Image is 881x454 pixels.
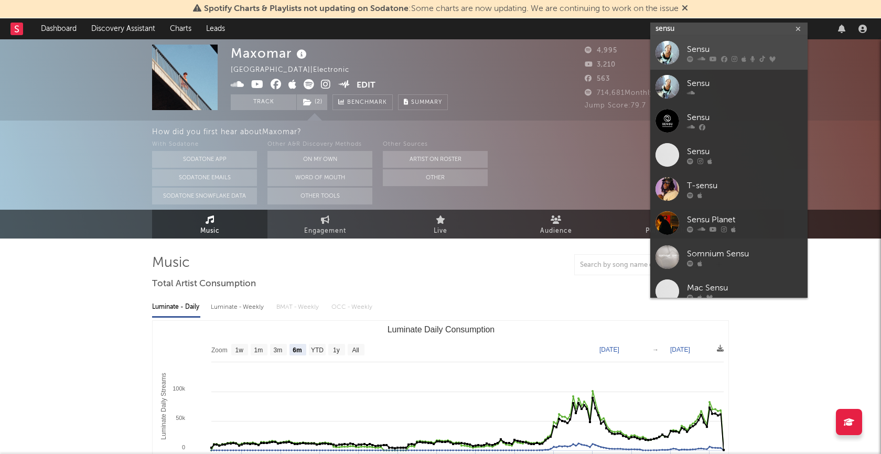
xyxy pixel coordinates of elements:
a: Audience [498,210,614,239]
button: Edit [357,79,375,92]
a: Sensu [650,104,808,138]
a: Discovery Assistant [84,18,163,39]
text: Luminate Daily Streams [160,373,167,439]
text: YTD [311,347,324,354]
text: 0 [182,444,185,450]
span: Playlists/Charts [646,225,697,237]
span: Live [434,225,447,237]
text: [DATE] [599,346,619,353]
a: T-sensu [650,172,808,206]
div: Sensu [687,112,802,124]
div: Sensu Planet [687,214,802,226]
a: Charts [163,18,199,39]
span: Dismiss [682,5,688,13]
button: Other Tools [267,188,372,204]
button: On My Own [267,151,372,168]
a: Dashboard [34,18,84,39]
div: Other A&R Discovery Methods [267,138,372,151]
input: Search for artists [650,23,808,36]
span: Audience [540,225,572,237]
div: T-sensu [687,180,802,192]
text: 1w [235,347,244,354]
span: Music [200,225,220,237]
span: 4,995 [585,47,617,54]
span: Jump Score: 79.7 [585,102,646,109]
a: Sensu Planet [650,206,808,240]
button: Summary [398,94,448,110]
text: Zoom [211,347,228,354]
div: Sensu [687,146,802,158]
div: Somnium Sensu [687,248,802,261]
button: Artist on Roster [383,151,488,168]
input: Search by song name or URL [575,261,685,269]
button: (2) [297,94,327,110]
text: [DATE] [670,346,690,353]
text: 50k [176,415,185,421]
div: Luminate - Weekly [211,298,266,316]
button: Other [383,169,488,186]
button: Track [231,94,296,110]
a: Sensu [650,70,808,104]
span: Summary [411,100,442,105]
a: Live [383,210,498,239]
span: 563 [585,75,610,82]
div: Sensu [687,44,802,56]
a: Somnium Sensu [650,240,808,274]
text: 1y [333,347,340,354]
text: → [652,346,659,353]
span: Benchmark [347,96,387,109]
text: Luminate Daily Consumption [388,325,495,334]
a: Playlists/Charts [614,210,729,239]
span: ( 2 ) [296,94,328,110]
a: Sensu [650,36,808,70]
text: 3m [274,347,283,354]
a: Mac Sensu [650,274,808,308]
span: 3,210 [585,61,616,68]
div: Sensu [687,78,802,90]
button: Sodatone Emails [152,169,257,186]
div: Maxomar [231,45,309,62]
div: Luminate - Daily [152,298,200,316]
text: All [352,347,359,354]
text: 1m [254,347,263,354]
div: Mac Sensu [687,282,802,295]
a: Benchmark [332,94,393,110]
span: Engagement [304,225,346,237]
a: Engagement [267,210,383,239]
a: Leads [199,18,232,39]
div: With Sodatone [152,138,257,151]
text: 100k [173,385,185,392]
span: Total Artist Consumption [152,278,256,290]
div: [GEOGRAPHIC_DATA] | Electronic [231,64,361,77]
text: 6m [293,347,302,354]
button: Sodatone App [152,151,257,168]
div: How did you first hear about Maxomar ? [152,126,881,138]
button: Sodatone Snowflake Data [152,188,257,204]
button: Word Of Mouth [267,169,372,186]
a: Sensu [650,138,808,172]
a: Music [152,210,267,239]
span: 714,681 Monthly Listeners [585,90,689,96]
div: Other Sources [383,138,488,151]
span: : Some charts are now updating. We are continuing to work on the issue [204,5,679,13]
span: Spotify Charts & Playlists not updating on Sodatone [204,5,409,13]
